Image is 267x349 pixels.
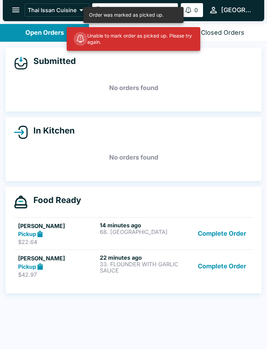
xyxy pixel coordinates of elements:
strong: Pickup [18,263,36,270]
h4: Food Ready [28,195,81,205]
strong: Pickup [18,230,36,237]
button: Complete Order [195,222,249,246]
p: 0 [194,7,198,14]
button: [GEOGRAPHIC_DATA] [206,2,256,17]
button: Thai Issan Cuisine [25,3,89,17]
h4: Submitted [28,56,76,66]
p: $42.97 [18,271,97,278]
p: 68. [GEOGRAPHIC_DATA] [100,229,179,235]
p: 33. FLOUNDER WITH GARLIC SAUCE [100,261,179,274]
button: open drawer [7,1,25,19]
div: Unable to mark order as picked up. Please try again. [74,29,195,49]
a: [PERSON_NAME]Pickup$42.9722 minutes ago33. FLOUNDER WITH GARLIC SAUCEComplete Order [14,250,253,282]
a: [PERSON_NAME]Pickup$22.6414 minutes ago68. [GEOGRAPHIC_DATA]Complete Order [14,217,253,250]
button: Complete Order [195,254,249,278]
h6: 22 minutes ago [100,254,179,261]
h5: No orders found [14,75,253,100]
div: Closed Orders [201,29,244,37]
div: Order was marked as picked up. [89,9,164,21]
h6: 14 minutes ago [100,222,179,229]
div: [GEOGRAPHIC_DATA] [221,6,253,14]
p: $22.64 [18,238,97,245]
h5: [PERSON_NAME] [18,254,97,262]
p: Thai Issan Cuisine [28,7,76,14]
div: Open Orders [25,29,64,37]
h5: No orders found [14,145,253,170]
h5: [PERSON_NAME] [18,222,97,230]
h4: In Kitchen [28,125,75,136]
